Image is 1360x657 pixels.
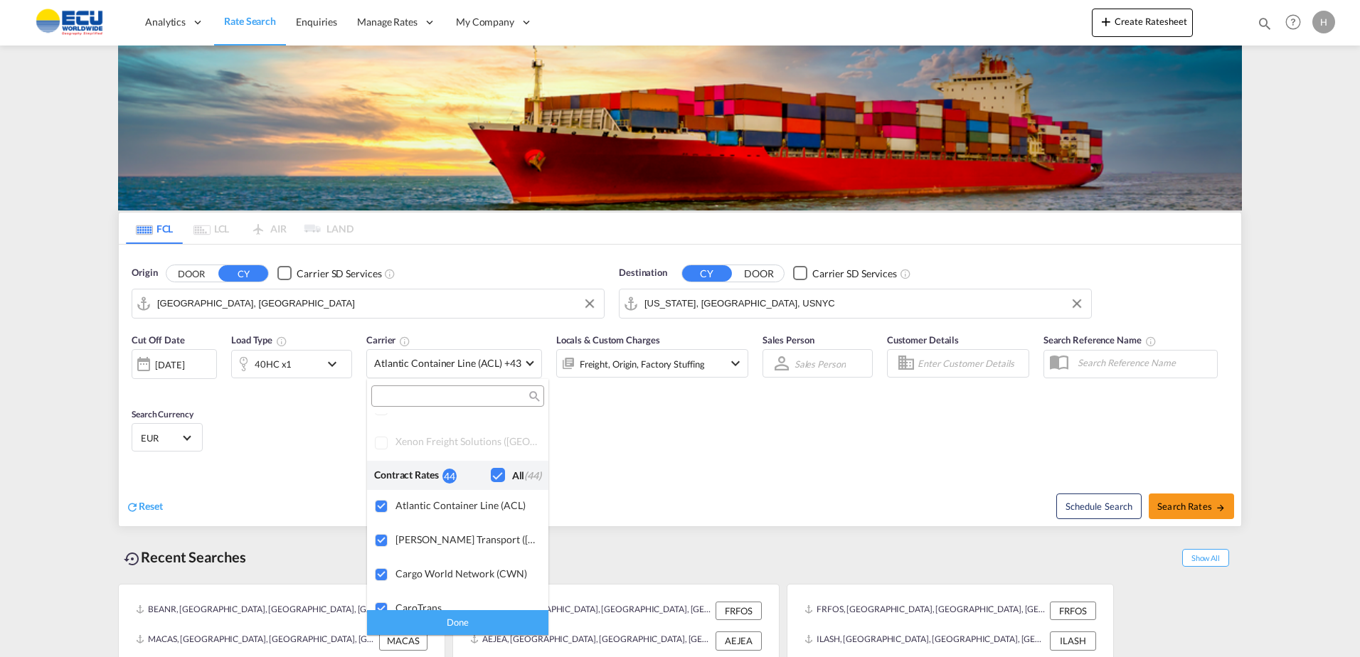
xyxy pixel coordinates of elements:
div: All [512,469,541,483]
div: CaroTrans [395,602,537,614]
span: (44) [524,469,541,481]
md-icon: icon-magnify [528,391,538,402]
div: Baker Transport (GB) | Direct [395,533,537,545]
md-checkbox: Checkbox No Ink [491,468,541,483]
div: Atlantic Container Line (ACL) [395,499,537,511]
div: Xenon Freight Solutions ([GEOGRAPHIC_DATA]) | API [395,435,537,449]
div: Done [367,610,548,635]
div: 44 [442,469,457,484]
div: Cargo World Network (CWN) [395,567,537,579]
div: Contract Rates [374,468,442,483]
